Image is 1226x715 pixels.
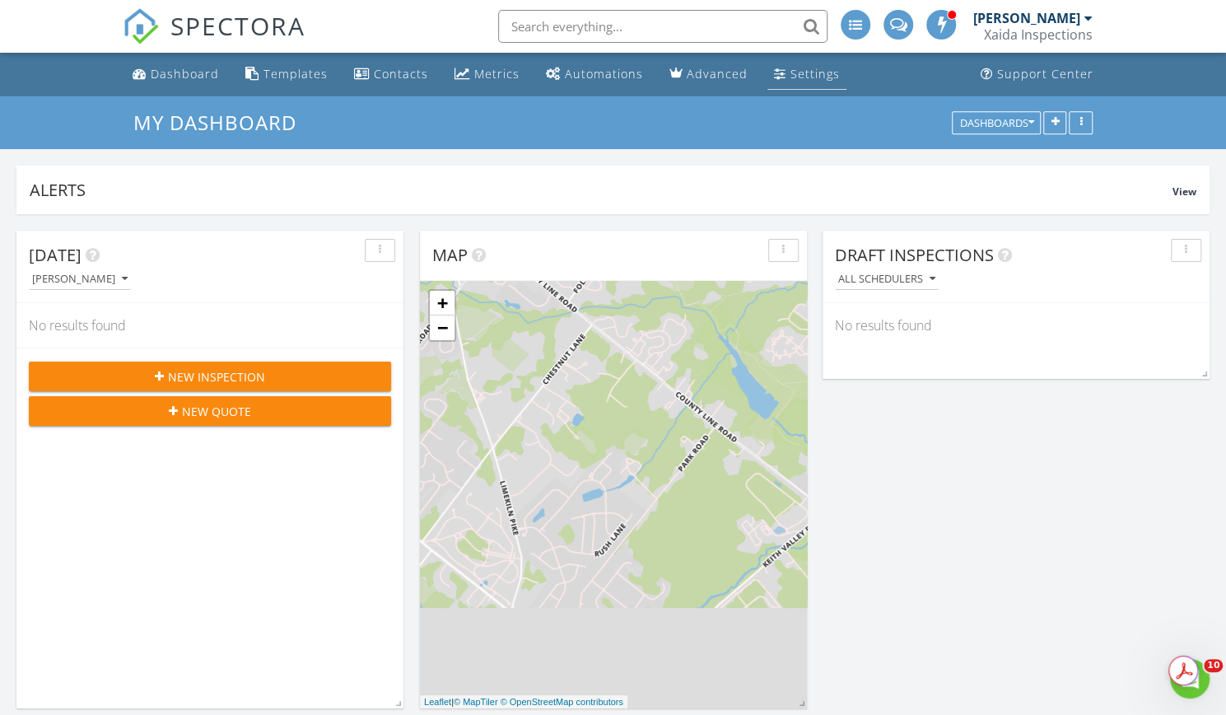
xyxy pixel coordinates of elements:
[430,291,455,315] a: Zoom in
[448,59,526,90] a: Metrics
[823,303,1210,348] div: No results found
[565,66,643,82] div: Automations
[123,8,159,44] img: The Best Home Inspection Software - Spectora
[263,66,328,82] div: Templates
[32,273,128,285] div: [PERSON_NAME]
[974,59,1100,90] a: Support Center
[182,403,251,420] span: New Quote
[474,66,520,82] div: Metrics
[687,66,748,82] div: Advanced
[767,59,846,90] a: Settings
[997,66,1093,82] div: Support Center
[347,59,435,90] a: Contacts
[1172,185,1196,199] span: View
[424,697,451,707] a: Leaflet
[29,396,391,426] button: New Quote
[239,59,334,90] a: Templates
[498,10,827,43] input: Search everything...
[29,244,82,266] span: [DATE]
[420,695,627,709] div: |
[838,273,935,285] div: All schedulers
[984,26,1093,43] div: Xaida Inspections
[133,109,310,136] a: My Dashboard
[663,59,754,90] a: Advanced
[835,244,994,266] span: Draft Inspections
[539,59,650,90] a: Automations (Advanced)
[835,269,939,291] button: All schedulers
[959,117,1033,129] div: Dashboards
[973,10,1080,26] div: [PERSON_NAME]
[790,66,840,82] div: Settings
[126,59,226,90] a: Dashboard
[432,244,468,266] span: Map
[430,315,455,340] a: Zoom out
[501,697,623,707] a: © OpenStreetMap contributors
[30,179,1172,201] div: Alerts
[123,22,305,57] a: SPECTORA
[29,362,391,391] button: New Inspection
[170,8,305,43] span: SPECTORA
[374,66,428,82] div: Contacts
[151,66,219,82] div: Dashboard
[29,269,131,291] button: [PERSON_NAME]
[952,111,1041,134] button: Dashboards
[16,303,403,348] div: No results found
[168,368,265,386] span: New Inspection
[454,697,498,707] a: © MapTiler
